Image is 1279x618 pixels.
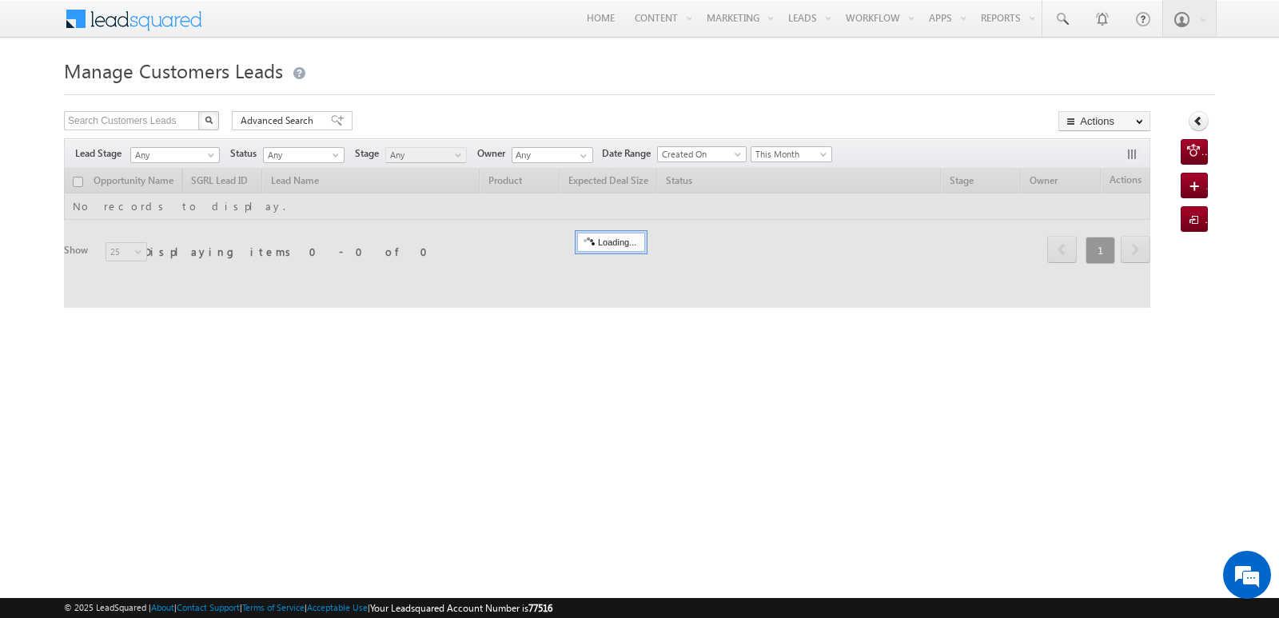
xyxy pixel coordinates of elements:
[477,146,512,161] span: Owner
[386,148,462,162] span: Any
[264,148,340,162] span: Any
[230,146,263,161] span: Status
[355,146,385,161] span: Stage
[602,146,657,161] span: Date Range
[307,602,368,612] a: Acceptable Use
[528,602,552,614] span: 77516
[242,602,305,612] a: Terms of Service
[577,233,645,252] div: Loading...
[205,116,213,124] img: Search
[130,147,220,163] a: Any
[572,148,592,164] a: Show All Items
[75,146,128,161] span: Lead Stage
[241,114,318,128] span: Advanced Search
[658,147,741,161] span: Created On
[370,602,552,614] span: Your Leadsquared Account Number is
[177,602,240,612] a: Contact Support
[131,148,214,162] span: Any
[385,147,467,163] a: Any
[64,58,283,83] span: Manage Customers Leads
[657,146,747,162] a: Created On
[512,147,593,163] input: Type to Search
[1058,111,1150,131] button: Actions
[751,146,832,162] a: This Month
[64,600,552,616] span: © 2025 LeadSquared | | | | |
[151,602,174,612] a: About
[263,147,345,163] a: Any
[751,147,827,161] span: This Month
